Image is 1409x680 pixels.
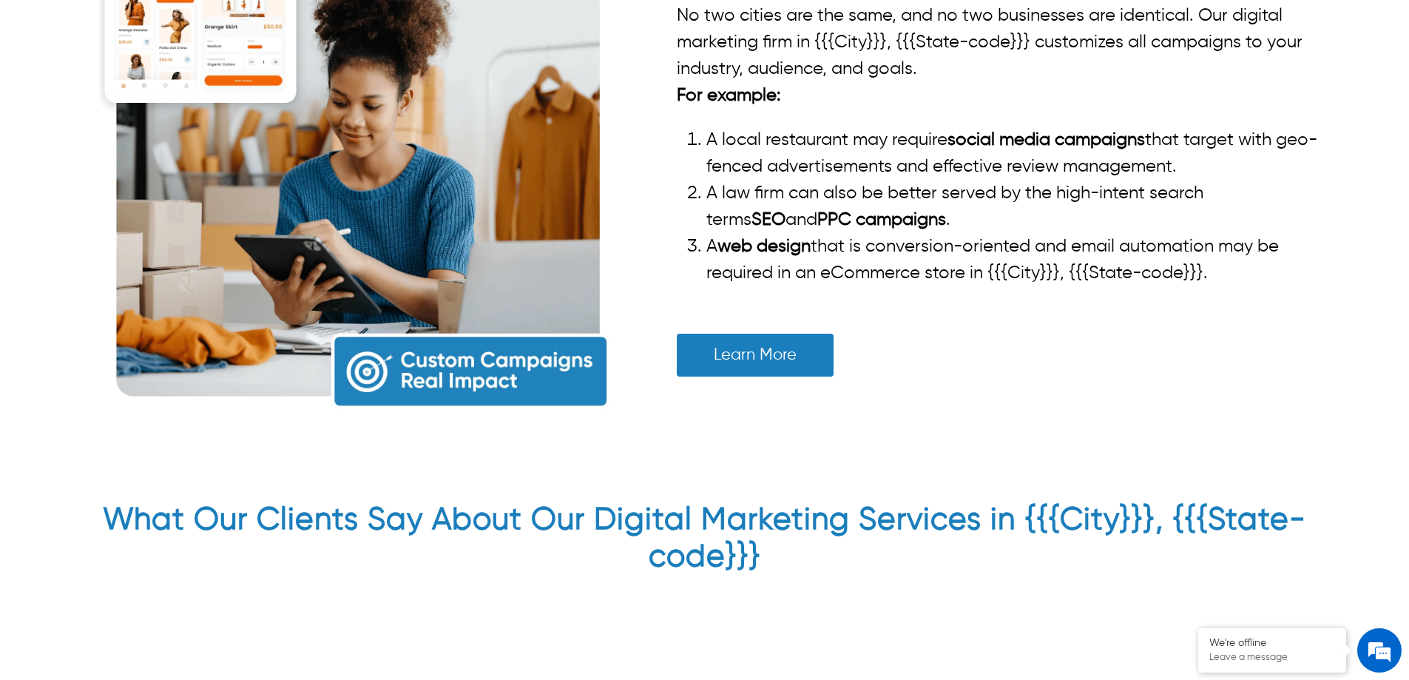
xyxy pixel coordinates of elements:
[116,388,188,398] em: Driven by SalesIQ
[25,89,62,97] img: logo_Zg8I0qSkbAqR2WFHt3p6CTuqpyXMFPubPcD2OT02zFN43Cy9FUNNG3NEPhM_Q1qe_.png
[677,2,1339,82] p: No two cities are the same, and no two businesses are identical. Our digital marketing firm in {{...
[817,211,946,229] a: PPC campaigns
[706,127,1339,180] li: A local restaurant may require that target with geo-fenced advertisements and effective review ma...
[31,186,258,336] span: We are offline. Please leave us a message.
[751,211,785,229] a: SEO
[947,131,1145,149] a: social media campaigns
[706,180,1339,233] li: A law firm can also be better served by the high-intent search terms and .
[717,238,811,255] a: web design
[1209,652,1335,664] p: Leave a message
[706,233,1339,286] li: A that is conversion-oriented and email automation may be required in an eCommerce store in {{{Ci...
[7,404,282,456] textarea: Type your message and click 'Submit'
[217,456,268,476] em: Submit
[77,83,249,102] div: Leave a message
[102,388,112,397] img: salesiqlogo_leal7QplfZFryJ6FIlVepeu7OftD7mt8q6exU6-34PB8prfIgodN67KcxXM9Y7JQ_.png
[677,87,781,104] strong: For example:
[70,502,1339,583] h2: What Our Clients Say About Our Digital Marketing Services in {{{City}}}, {{{State-code}}}
[1209,637,1335,650] div: We're offline
[243,7,278,43] div: Minimize live chat window
[677,334,834,377] a: Learn More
